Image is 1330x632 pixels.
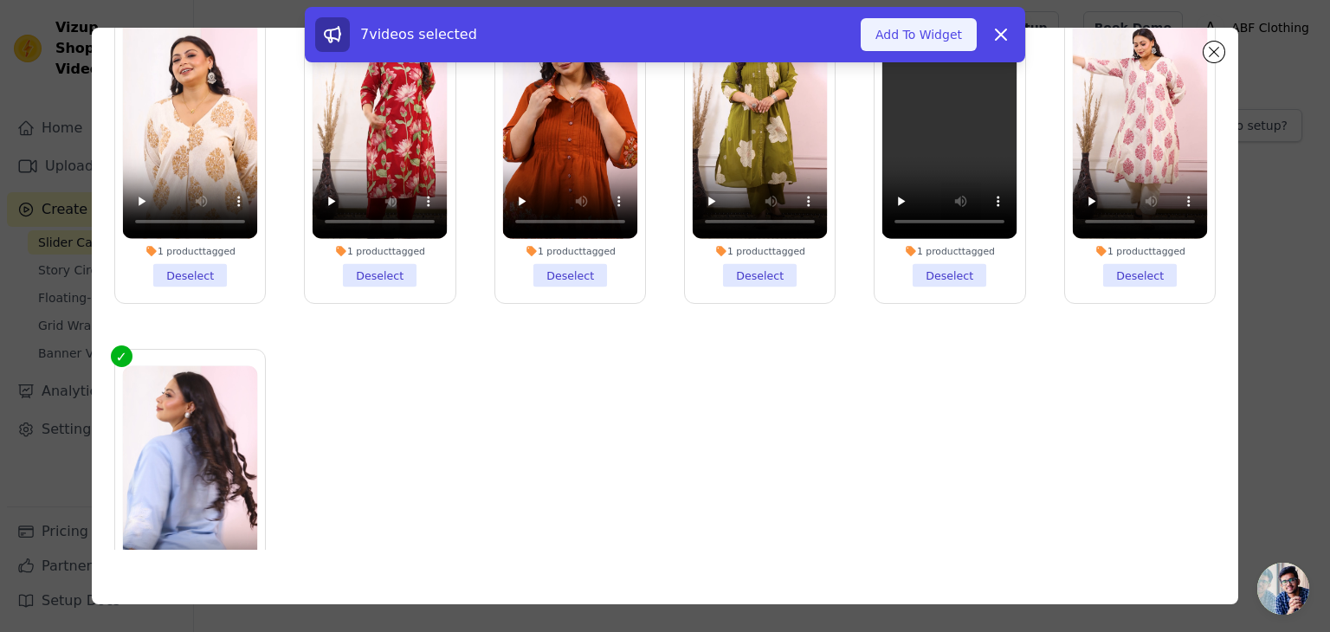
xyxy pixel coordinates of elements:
[360,26,477,42] span: 7 videos selected
[693,245,828,257] div: 1 product tagged
[861,18,977,51] button: Add To Widget
[882,245,1017,257] div: 1 product tagged
[313,245,448,257] div: 1 product tagged
[122,245,257,257] div: 1 product tagged
[1073,245,1208,257] div: 1 product tagged
[502,245,637,257] div: 1 product tagged
[1257,563,1309,615] div: Open chat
